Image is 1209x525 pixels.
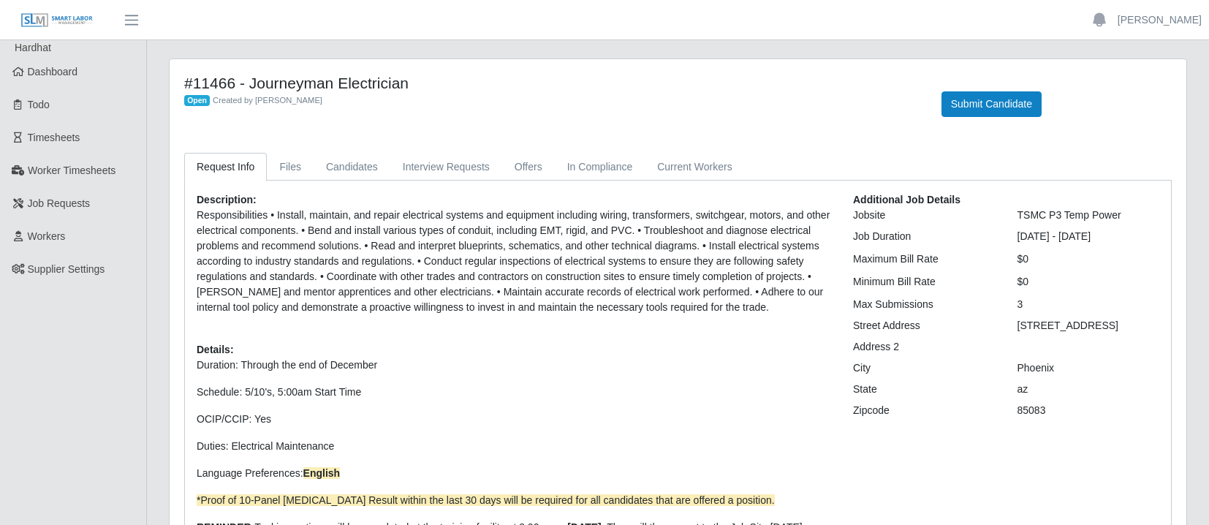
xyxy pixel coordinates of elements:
div: [STREET_ADDRESS] [1007,318,1171,333]
div: 3 [1007,297,1171,312]
a: Request Info [184,153,267,181]
div: 85083 [1007,403,1171,418]
span: Supplier Settings [28,263,105,275]
div: [DATE] - [DATE] [1007,229,1171,244]
p: Schedule: 5/10's, 5:00am Start Time [197,385,831,400]
a: Candidates [314,153,390,181]
h4: #11466 - Journeyman Electrician [184,74,920,92]
div: Job Duration [842,229,1007,244]
strong: English [303,467,341,479]
span: Workers [28,230,66,242]
p: Responsibilities • Install, maintain, and repair electrical systems and equipment including wirin... [197,208,831,315]
div: Address 2 [842,339,1007,355]
span: Job Requests [28,197,91,209]
a: Files [267,153,314,181]
a: [PERSON_NAME] [1118,12,1202,28]
img: SLM Logo [20,12,94,29]
b: Additional Job Details [853,194,960,205]
a: Interview Requests [390,153,502,181]
span: *Proof of 10-Panel [MEDICAL_DATA] Result within the last 30 days will be required for all candida... [197,494,775,506]
div: $0 [1007,274,1171,290]
div: Zipcode [842,403,1007,418]
span: Timesheets [28,132,80,143]
div: Street Address [842,318,1007,333]
div: TSMC P3 Temp Power [1007,208,1171,223]
div: $0 [1007,252,1171,267]
b: Details: [197,344,234,355]
div: Maximum Bill Rate [842,252,1007,267]
a: Offers [502,153,555,181]
a: In Compliance [555,153,645,181]
div: State [842,382,1007,397]
a: Current Workers [645,153,744,181]
p: Language Preferences: [197,466,831,481]
div: Max Submissions [842,297,1007,312]
div: az [1007,382,1171,397]
span: Hardhat [15,42,51,53]
div: Minimum Bill Rate [842,274,1007,290]
p: OCIP/CCIP: Yes [197,412,831,427]
p: Duration: Through the end of December [197,358,831,373]
b: Description: [197,194,257,205]
span: Todo [28,99,50,110]
div: City [842,360,1007,376]
span: Open [184,95,210,107]
span: Created by [PERSON_NAME] [213,96,322,105]
p: Duties: Electrical Maintenance [197,439,831,454]
span: Dashboard [28,66,78,78]
div: Jobsite [842,208,1007,223]
span: Worker Timesheets [28,165,115,176]
button: Submit Candidate [941,91,1042,117]
div: Phoenix [1007,360,1171,376]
